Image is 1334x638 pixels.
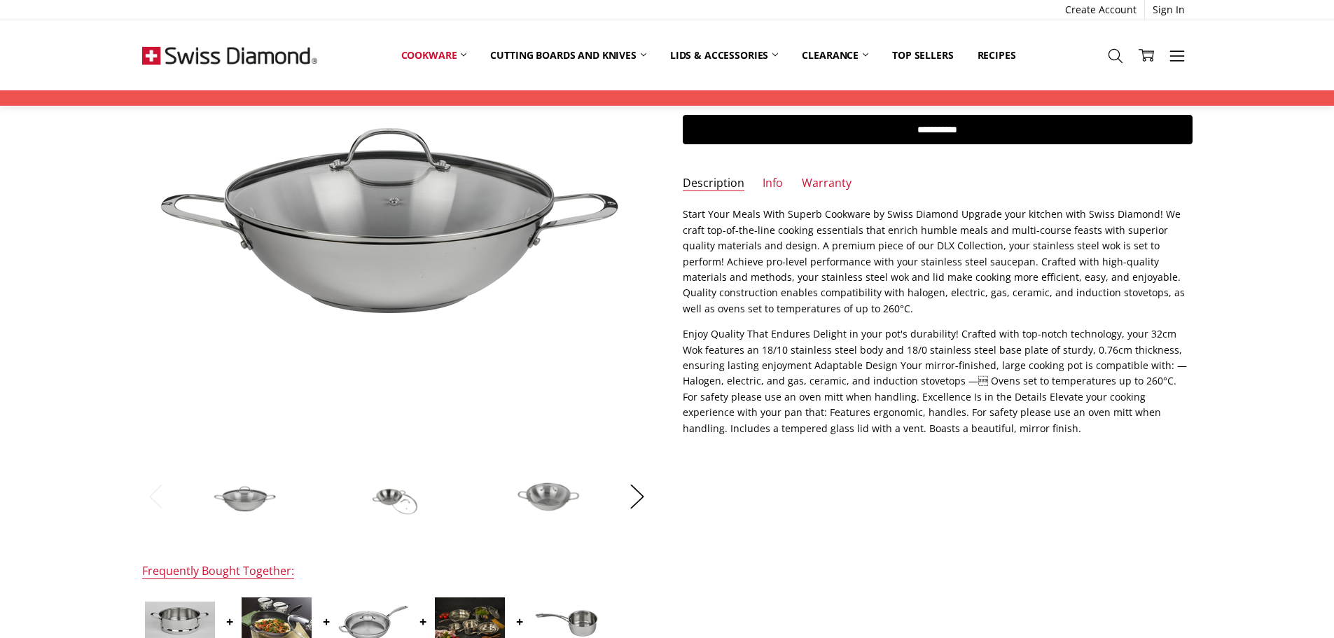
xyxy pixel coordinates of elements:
[478,40,658,71] a: Cutting boards and knives
[683,207,1193,317] p: Start Your Meals With Superb Cookware by Swiss Diamond Upgrade your kitchen with Swiss Diamond! W...
[389,40,479,71] a: Cookware
[790,40,880,71] a: Clearance
[763,176,783,192] a: Info
[966,40,1028,71] a: Recipes
[658,40,790,71] a: Lids & Accessories
[362,472,432,520] img: Premium Steel Induction DLX 32cm Wok with Lid
[211,472,281,520] img: Premium Steel Induction DLX 32cm Wok with Lid
[513,472,583,520] img: Premium Steel Induction DLX 32cm Wok with Lid
[623,475,651,518] button: Next
[142,20,317,90] img: Free Shipping On Every Order
[142,475,170,518] button: Previous
[683,326,1193,436] p: Enjoy Quality That Endures Delight in your pot's durability! Crafted with top-notch technology, y...
[802,176,852,192] a: Warranty
[142,564,294,580] div: Frequently Bought Together:
[683,176,744,192] a: Description
[880,40,965,71] a: Top Sellers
